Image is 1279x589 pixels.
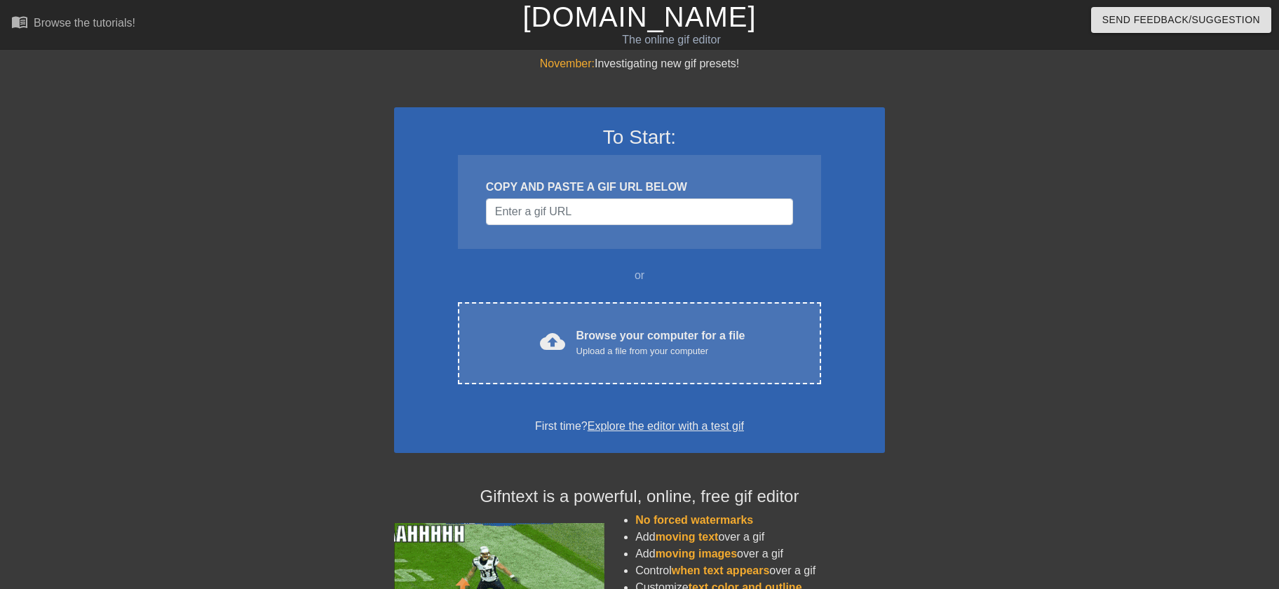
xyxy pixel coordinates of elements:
[540,329,565,354] span: cloud_upload
[635,529,885,546] li: Add over a gif
[540,57,595,69] span: November:
[656,548,737,560] span: moving images
[576,327,745,358] div: Browse your computer for a file
[635,562,885,579] li: Control over a gif
[1102,11,1260,29] span: Send Feedback/Suggestion
[1091,7,1271,33] button: Send Feedback/Suggestion
[431,267,848,284] div: or
[34,17,135,29] div: Browse the tutorials!
[635,546,885,562] li: Add over a gif
[486,198,793,225] input: Username
[522,1,756,32] a: [DOMAIN_NAME]
[486,179,793,196] div: COPY AND PASTE A GIF URL BELOW
[656,531,719,543] span: moving text
[576,344,745,358] div: Upload a file from your computer
[588,420,744,432] a: Explore the editor with a test gif
[433,32,909,48] div: The online gif editor
[394,487,885,507] h4: Gifntext is a powerful, online, free gif editor
[635,514,753,526] span: No forced watermarks
[412,418,867,435] div: First time?
[412,126,867,149] h3: To Start:
[394,55,885,72] div: Investigating new gif presets!
[11,13,28,30] span: menu_book
[11,13,135,35] a: Browse the tutorials!
[672,564,770,576] span: when text appears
